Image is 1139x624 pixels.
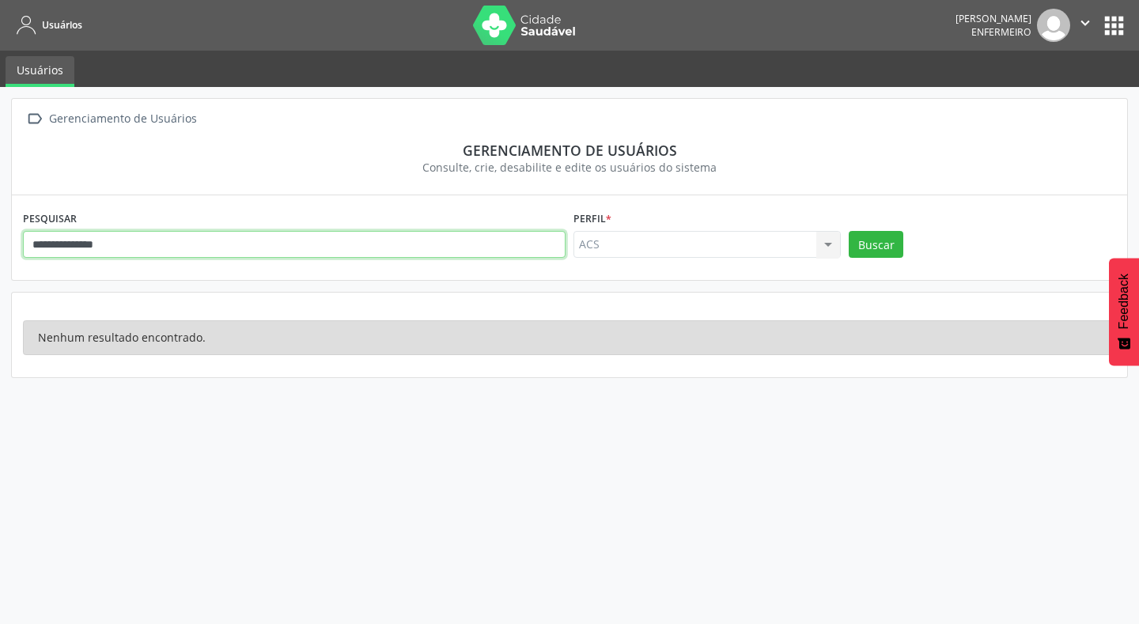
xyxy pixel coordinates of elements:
label: Perfil [573,206,611,231]
button: apps [1100,12,1128,40]
span: Enfermeiro [971,25,1031,39]
a:  Gerenciamento de Usuários [23,108,199,130]
div: [PERSON_NAME] [955,12,1031,25]
span: Feedback [1117,274,1131,329]
img: img [1037,9,1070,42]
button: Feedback - Mostrar pesquisa [1109,258,1139,365]
button: Buscar [849,231,903,258]
i:  [23,108,46,130]
label: PESQUISAR [23,206,77,231]
div: Gerenciamento de usuários [34,142,1105,159]
div: Nenhum resultado encontrado. [23,320,1116,355]
a: Usuários [11,12,82,38]
div: Consulte, crie, desabilite e edite os usuários do sistema [34,159,1105,176]
i:  [1077,14,1094,32]
span: Usuários [42,18,82,32]
div: Gerenciamento de Usuários [46,108,199,130]
a: Usuários [6,56,74,87]
button:  [1070,9,1100,42]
